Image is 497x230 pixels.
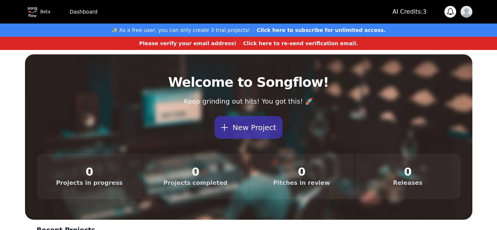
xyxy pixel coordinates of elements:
button: Please verify your email address!Click here to re-send verification email. [139,39,358,48]
p: AI Credits: 3 [393,7,427,16]
img: Topline [25,4,40,19]
dd: 0 [367,165,449,179]
strong: Click here to subscribe for unlimited access. [257,27,386,33]
button: ✨ As a free user, you can only create 3 trial projects!Click here to subscribe for unlimited access. [111,26,386,35]
strong: Click here to re-send verification email. [243,40,358,46]
strong: Please verify your email address! [139,40,237,46]
h2: Welcome to Songflow! [37,75,461,90]
p: Beta [40,9,51,15]
dd: 0 [49,165,131,179]
dd: 0 [155,165,237,179]
button: New Project [214,116,282,139]
a: Dashboard [65,5,102,18]
dt: Pitches in review [261,179,343,187]
strong: ✨ As a free user, you can only create 3 trial projects! [111,27,250,33]
dt: Releases [367,179,449,187]
dd: 0 [261,165,343,179]
dt: Projects completed [155,179,237,187]
p: Keep grinding out hits! You got this! 🚀 [37,96,461,107]
dt: Projects in progress [49,179,131,187]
